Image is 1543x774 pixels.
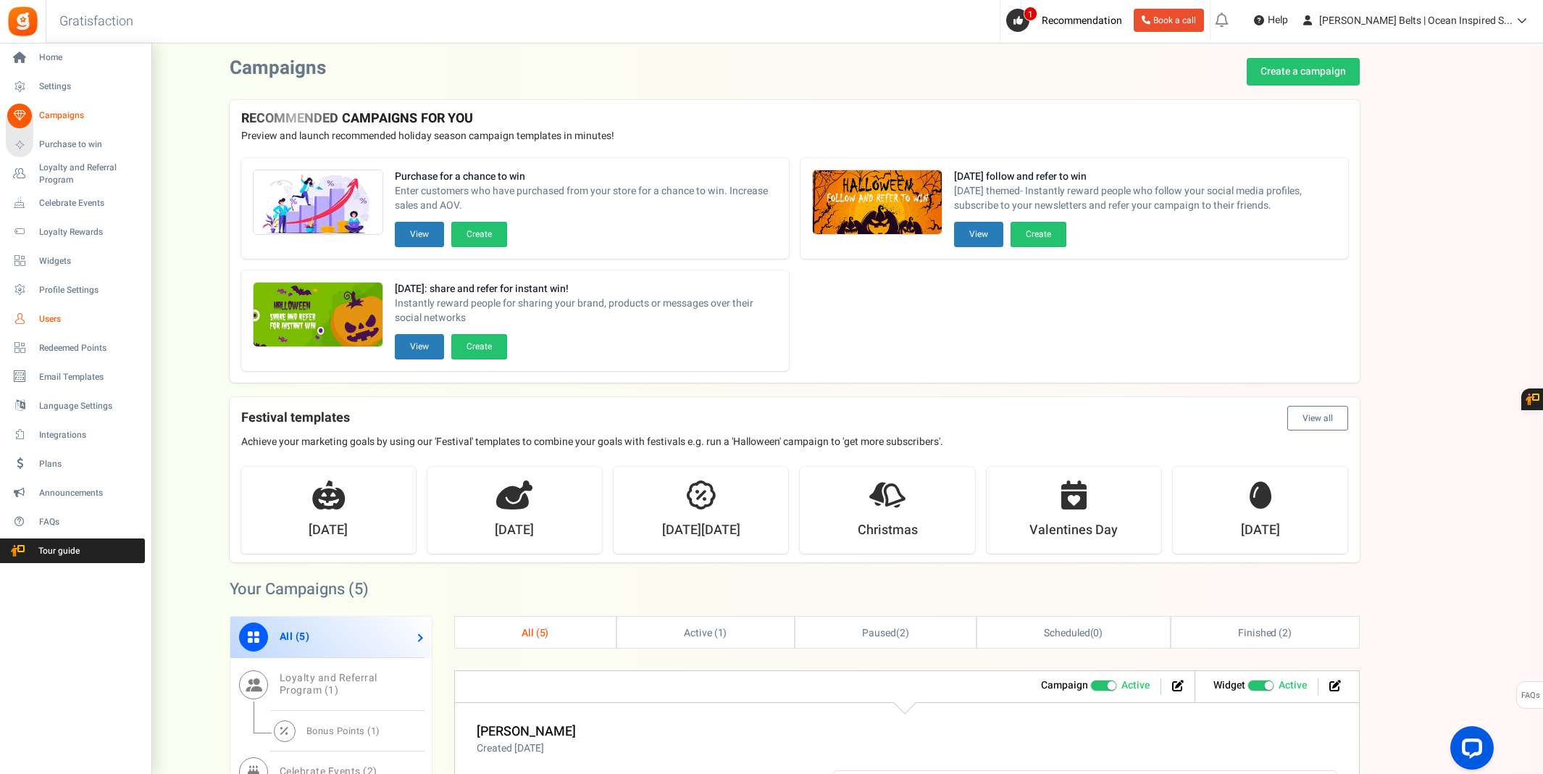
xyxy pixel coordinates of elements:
a: Book a call [1134,9,1204,32]
span: Celebrate Events [39,197,141,209]
span: Language Settings [39,400,141,412]
span: Active ( ) [684,625,727,641]
a: Create a campaign [1247,58,1360,86]
strong: Widget [1213,678,1245,693]
span: ( ) [862,625,909,641]
a: Plans [6,451,145,476]
strong: Purchase for a chance to win [395,170,777,184]
span: Settings [39,80,141,93]
button: Create [451,334,507,359]
a: Profile Settings [6,278,145,302]
span: Purchase to win [39,138,141,151]
a: Help [1248,9,1294,32]
strong: Christmas [858,521,918,540]
span: FAQs [1521,682,1540,709]
span: [DATE] themed- Instantly reward people who follow your social media profiles, subscribe to your n... [954,184,1337,213]
a: Purchase to win [6,133,145,157]
a: Campaigns [6,104,145,128]
img: Recommended Campaigns [254,283,382,348]
img: Gratisfaction [7,5,39,38]
a: Celebrate Events [6,191,145,215]
span: Profile Settings [39,284,141,296]
span: [PERSON_NAME] Belts | Ocean Inspired S... [1319,13,1513,28]
span: 5 [354,578,363,601]
a: Loyalty Rewards [6,220,145,244]
h3: Gratisfaction [43,7,149,36]
span: Instantly reward people for sharing your brand, products or messages over their social networks [395,296,777,325]
img: Recommended Campaigns [254,170,382,236]
strong: [DATE][DATE] [662,521,740,540]
button: View [395,222,444,247]
a: Language Settings [6,394,145,418]
span: Enter customers who have purchased from your store for a chance to win. Increase sales and AOV. [395,184,777,213]
span: Finished ( ) [1238,625,1292,641]
span: Loyalty Rewards [39,226,141,238]
strong: [DATE] follow and refer to win [954,170,1337,184]
strong: Campaign [1041,678,1088,693]
span: 0 [1093,625,1099,641]
strong: [DATE]: share and refer for instant win! [395,282,777,296]
span: 1 [328,683,335,698]
button: Create [1011,222,1066,247]
span: 1 [718,625,724,641]
span: FAQs [39,516,141,528]
span: Recommendation [1042,13,1122,28]
span: Tour guide [7,545,108,557]
span: Scheduled [1044,625,1090,641]
span: Bonus Points ( ) [306,724,380,738]
span: Redeemed Points [39,342,141,354]
span: ( ) [1044,625,1103,641]
strong: [DATE] [1241,521,1280,540]
button: View [954,222,1003,247]
span: Loyalty and Referral Program ( ) [280,670,377,698]
strong: Valentines Day [1029,521,1118,540]
a: Widgets [6,249,145,273]
strong: [DATE] [495,521,534,540]
span: 5 [299,629,306,644]
li: Widget activated [1203,678,1318,695]
span: Widgets [39,255,141,267]
span: Active [1121,678,1150,693]
a: Users [6,307,145,331]
h2: Your Campaigns ( ) [230,582,369,596]
a: 1 Recommendation [1006,9,1128,32]
span: Users [39,313,141,325]
h2: Campaigns [230,58,326,79]
span: Integrations [39,429,141,441]
span: Email Templates [39,371,141,383]
span: Paused [862,625,896,641]
span: 1 [1024,7,1037,21]
img: Recommended Campaigns [813,170,942,236]
a: Email Templates [6,365,145,389]
button: View [395,334,444,359]
strong: [DATE] [309,521,348,540]
button: Create [451,222,507,247]
span: Home [39,51,141,64]
p: Preview and launch recommended holiday season campaign templates in minutes! [241,129,1348,143]
a: Integrations [6,423,145,447]
span: 2 [1282,625,1288,641]
a: Home [6,46,145,70]
span: Campaigns [39,109,141,122]
a: Announcements [6,480,145,505]
a: FAQs [6,509,145,534]
p: Created [DATE] [477,741,576,756]
a: Settings [6,75,145,99]
button: View all [1287,406,1348,430]
span: 5 [540,625,545,641]
span: Loyalty and Referral Program [39,162,145,186]
h4: Festival templates [241,406,1348,430]
span: Plans [39,458,141,470]
span: All ( ) [280,629,310,644]
span: Help [1264,13,1288,28]
a: Redeemed Points [6,336,145,360]
h4: RECOMMENDED CAMPAIGNS FOR YOU [241,112,1348,126]
p: Achieve your marketing goals by using our 'Festival' templates to combine your goals with festiva... [241,435,1348,449]
span: All ( ) [522,625,549,641]
a: Loyalty and Referral Program [6,162,145,186]
span: Announcements [39,487,141,499]
span: Active [1279,678,1307,693]
span: 2 [900,625,906,641]
a: [PERSON_NAME] [477,722,576,741]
